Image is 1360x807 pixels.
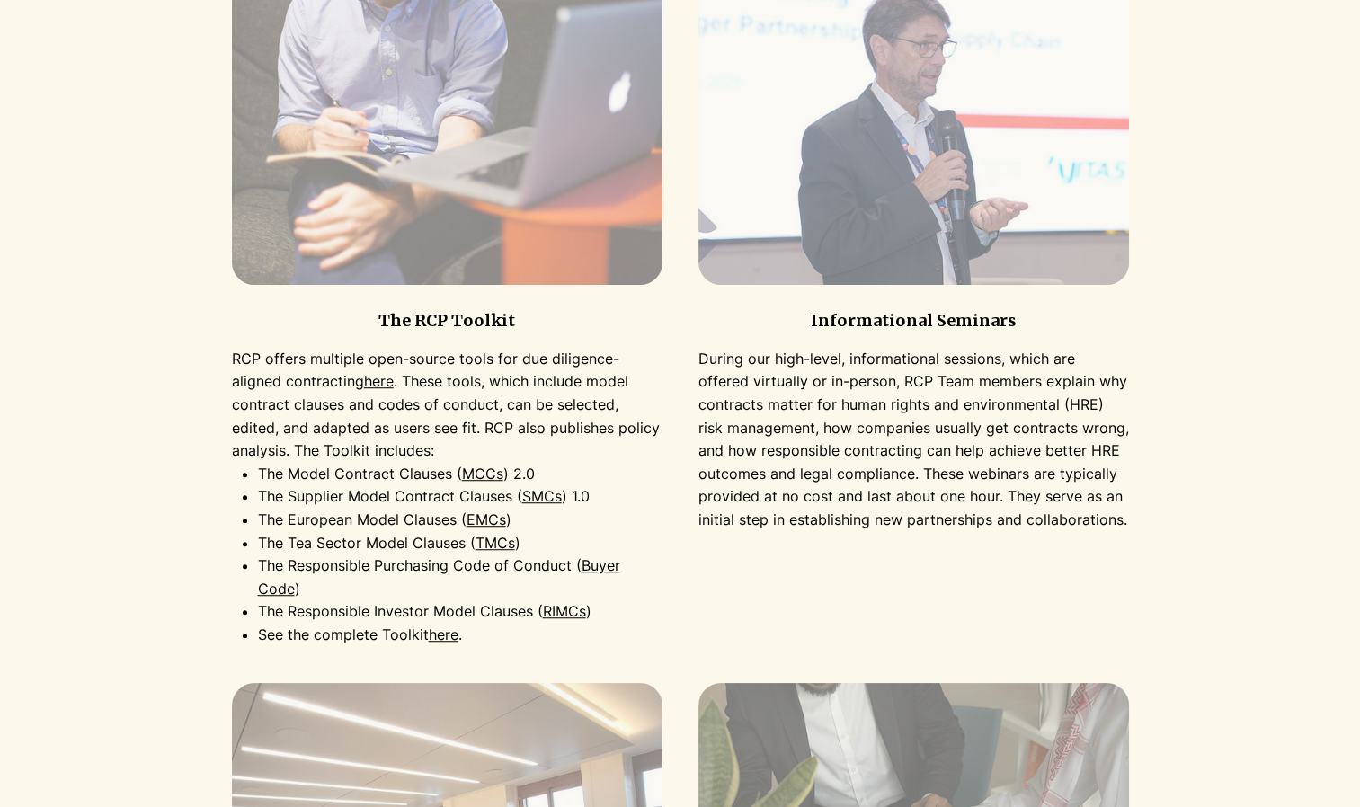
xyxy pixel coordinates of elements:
[364,372,394,390] a: here
[522,487,562,505] a: SMCs
[503,465,535,483] a: ) 2.0
[462,465,503,483] a: MCCs
[232,310,662,331] h3: The RCP Toolkit
[258,602,543,620] a: The Responsible Investor Model Clauses (
[515,534,520,552] a: )
[258,556,620,598] a: Buyer Code
[467,510,506,528] a: EMCs
[698,348,1129,532] p: During our high-level, informational sessions, which are offered virtually or in-person, RCP Team...
[698,310,1129,331] h3: Informational Seminars
[562,487,590,505] a: ) 1.0
[506,510,511,528] a: )
[258,624,662,647] p: See the complete Toolkit .
[543,602,586,620] a: RIMCs
[295,580,300,598] a: )
[586,602,591,620] a: )
[258,465,462,483] a: The Model Contract Clauses (
[476,534,515,552] a: TMCs
[232,348,662,463] p: RCP offers multiple open-source tools for due diligence-aligned contracting . These tools, which ...
[258,534,476,552] a: The Tea Sector Model Clauses (
[258,510,467,528] a: The European Model Clauses (
[258,556,582,574] a: The Responsible Purchasing Code of Conduct (
[258,487,522,505] a: The Supplier Model Contract Clauses (
[429,625,458,643] a: here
